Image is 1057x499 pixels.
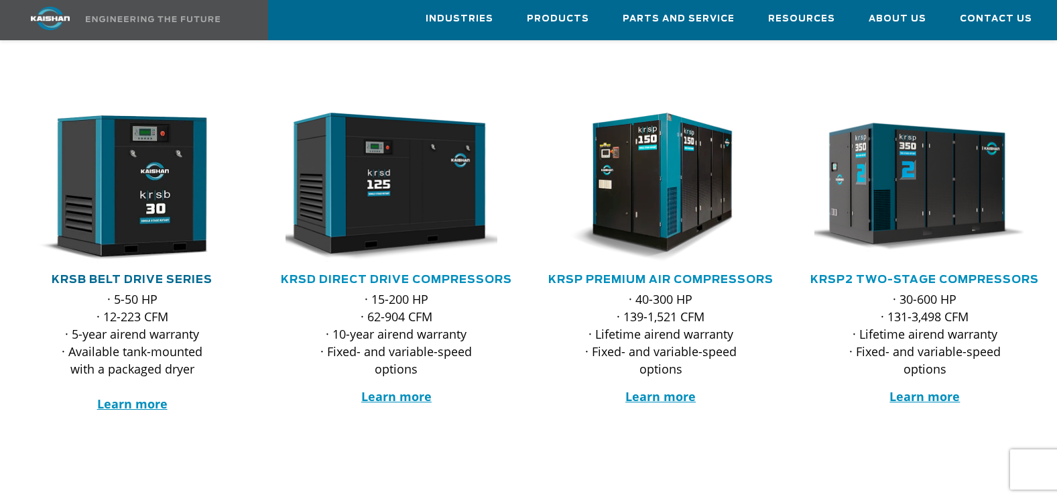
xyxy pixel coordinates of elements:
[11,113,233,262] img: krsb30
[841,290,1009,378] p: · 30-600 HP · 131-3,498 CFM · Lifetime airend warranty · Fixed- and variable-speed options
[86,16,220,22] img: Engineering the future
[869,1,926,37] a: About Us
[623,1,735,37] a: Parts and Service
[540,113,762,262] img: krsp150
[48,290,216,412] p: · 5-50 HP · 12-223 CFM · 5-year airend warranty · Available tank-mounted with a packaged dryer
[286,113,507,262] div: krsd125
[577,290,745,378] p: · 40-300 HP · 139-1,521 CFM · Lifetime airend warranty · Fixed- and variable-speed options
[426,11,493,27] span: Industries
[768,11,835,27] span: Resources
[814,113,1036,262] div: krsp350
[869,11,926,27] span: About Us
[21,113,243,262] div: krsb30
[281,274,512,285] a: KRSD Direct Drive Compressors
[960,11,1032,27] span: Contact Us
[550,113,771,262] div: krsp150
[426,1,493,37] a: Industries
[527,1,589,37] a: Products
[768,1,835,37] a: Resources
[52,274,212,285] a: KRSB Belt Drive Series
[810,274,1039,285] a: KRSP2 Two-Stage Compressors
[625,388,696,404] a: Learn more
[548,274,773,285] a: KRSP Premium Air Compressors
[960,1,1032,37] a: Contact Us
[527,11,589,27] span: Products
[312,290,480,378] p: · 15-200 HP · 62-904 CFM · 10-year airend warranty · Fixed- and variable-speed options
[275,113,497,262] img: krsd125
[623,11,735,27] span: Parts and Service
[361,388,432,404] a: Learn more
[97,396,168,412] a: Learn more
[804,113,1026,262] img: krsp350
[889,388,960,404] a: Learn more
